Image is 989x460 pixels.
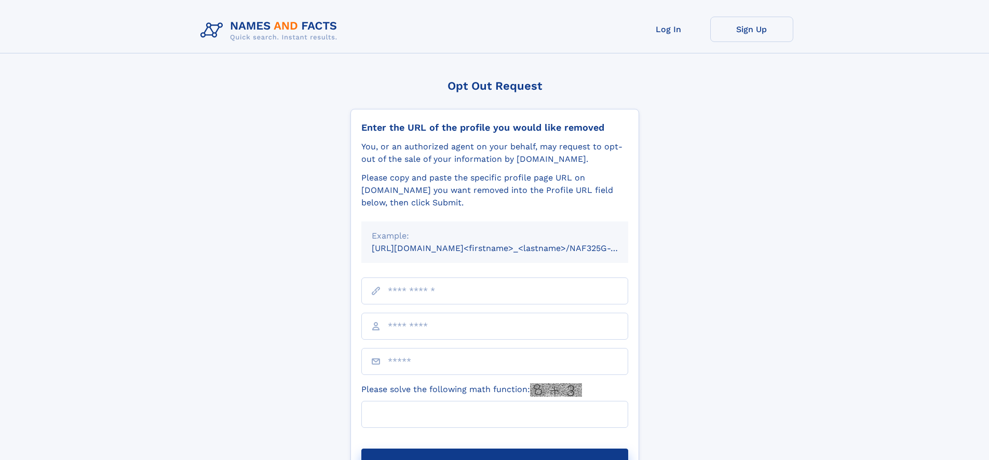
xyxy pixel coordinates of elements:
[196,17,346,45] img: Logo Names and Facts
[361,141,628,165] div: You, or an authorized agent on your behalf, may request to opt-out of the sale of your informatio...
[361,122,628,133] div: Enter the URL of the profile you would like removed
[627,17,710,42] a: Log In
[361,383,582,397] label: Please solve the following math function:
[350,79,639,92] div: Opt Out Request
[372,230,618,242] div: Example:
[361,172,628,209] div: Please copy and paste the specific profile page URL on [DOMAIN_NAME] you want removed into the Pr...
[710,17,793,42] a: Sign Up
[372,243,648,253] small: [URL][DOMAIN_NAME]<firstname>_<lastname>/NAF325G-xxxxxxxx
